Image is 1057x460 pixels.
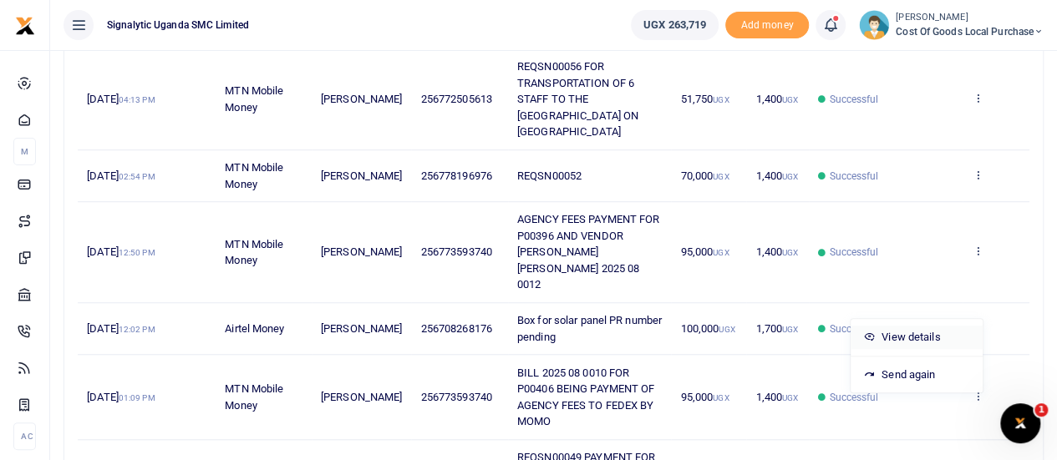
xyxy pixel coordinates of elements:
img: profile-user [859,10,889,40]
small: UGX [782,172,798,181]
span: UGX 263,719 [643,17,706,33]
span: MTN Mobile Money [225,161,283,190]
span: 70,000 [681,169,729,182]
small: 04:13 PM [119,95,155,104]
small: 12:02 PM [119,325,155,334]
span: [PERSON_NAME] [321,322,402,335]
small: 12:50 PM [119,248,155,257]
span: [PERSON_NAME] [321,169,402,182]
li: M [13,138,36,165]
a: Add money [725,18,809,30]
small: UGX [713,248,729,257]
span: Successful [829,321,878,336]
span: 256773593740 [421,245,492,258]
a: profile-user [PERSON_NAME] Cost of Goods Local Purchase [859,10,1044,40]
li: Toup your wallet [725,12,809,39]
li: Wallet ballance [624,10,725,40]
small: UGX [713,172,729,181]
a: logo-small logo-large logo-large [15,18,35,31]
span: 256708268176 [421,322,492,335]
span: MTN Mobile Money [225,238,283,267]
span: Airtel Money [225,322,284,335]
iframe: Intercom live chat [1000,403,1040,443]
span: 100,000 [681,322,735,335]
small: 01:09 PM [119,393,155,402]
span: 1,400 [755,391,798,403]
span: [DATE] [87,93,155,105]
span: Successful [829,245,878,260]
span: REQSN00052 [517,169,582,182]
small: 02:54 PM [119,172,155,181]
span: 256778196976 [421,169,492,182]
span: AGENCY FEES PAYMENT FOR P00396 AND VENDOR [PERSON_NAME] [PERSON_NAME] 2025 08 0012 [517,213,659,291]
span: 95,000 [681,245,729,258]
small: UGX [782,248,798,257]
span: BILL 2025 08 0010 FOR P00406 BEING PAYMENT OF AGENCY FEES TO FEDEX BY MOMO [517,366,654,428]
img: logo-small [15,16,35,36]
span: [PERSON_NAME] [321,391,402,403]
span: Successful [829,92,878,107]
span: Successful [829,169,878,184]
a: View details [851,326,983,349]
span: Box for solar panel PR number pending [517,314,662,343]
span: REQSN00056 FOR TRANSPORTATION OF 6 STAFF TO THE [GEOGRAPHIC_DATA] ON [GEOGRAPHIC_DATA] [517,60,638,138]
span: 51,750 [681,93,729,105]
span: 1,400 [755,169,798,182]
span: 1 [1034,403,1048,417]
span: Add money [725,12,809,39]
span: [DATE] [87,391,155,403]
span: MTN Mobile Money [225,84,283,114]
li: Ac [13,422,36,450]
span: 256773593740 [421,391,492,403]
span: [PERSON_NAME] [321,245,402,258]
a: UGX 263,719 [631,10,719,40]
a: Send again [851,363,983,387]
small: UGX [713,393,729,402]
span: 256772505613 [421,93,492,105]
small: UGX [782,393,798,402]
span: MTN Mobile Money [225,382,283,412]
span: [DATE] [87,169,155,182]
span: 1,400 [755,245,798,258]
small: UGX [719,325,734,334]
small: UGX [782,325,798,334]
span: Successful [829,390,878,405]
span: 1,400 [755,93,798,105]
span: [DATE] [87,322,155,335]
small: [PERSON_NAME] [896,11,1044,25]
small: UGX [713,95,729,104]
small: UGX [782,95,798,104]
span: 1,700 [755,322,798,335]
span: Cost of Goods Local Purchase [896,24,1044,39]
span: Signalytic Uganda SMC Limited [100,18,256,33]
span: [PERSON_NAME] [321,93,402,105]
span: 95,000 [681,391,729,403]
span: [DATE] [87,245,155,258]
